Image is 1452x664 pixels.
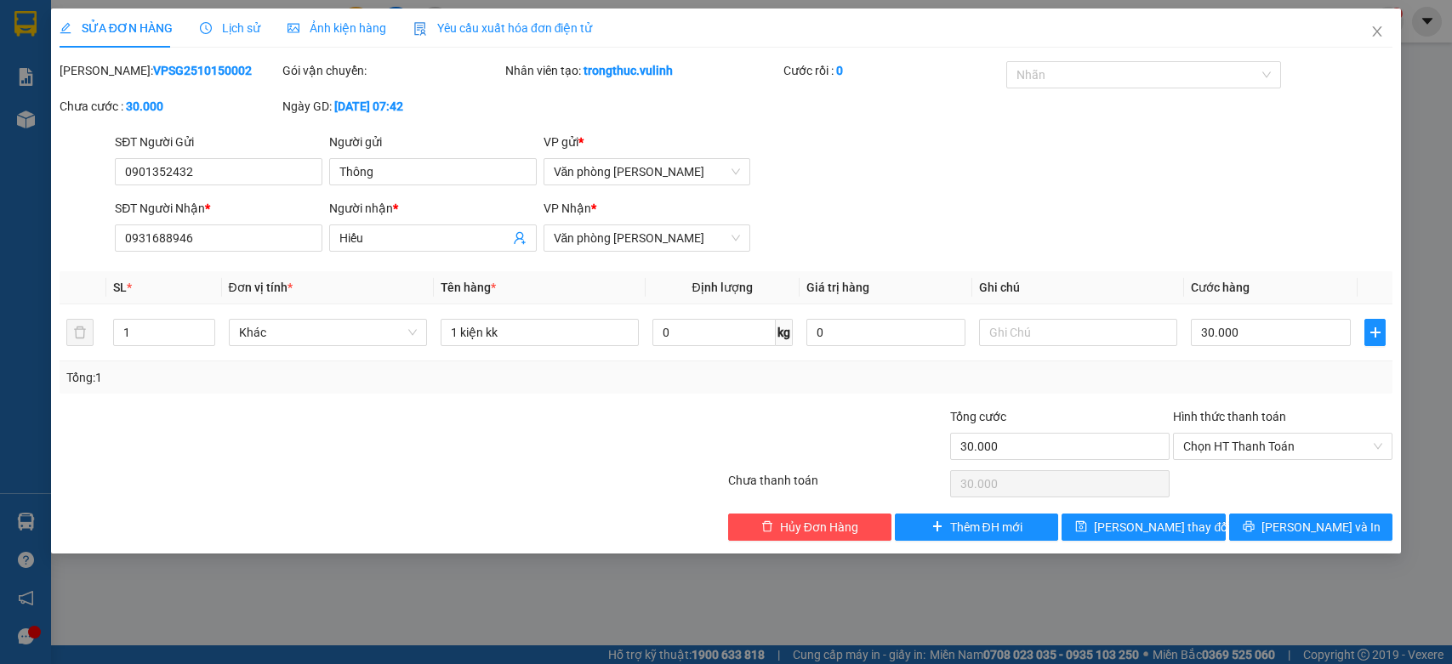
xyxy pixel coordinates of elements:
[895,514,1058,541] button: plusThêm ĐH mới
[972,271,1184,304] th: Ghi chú
[115,133,322,151] div: SĐT Người Gửi
[544,201,591,215] span: VP Nhận
[329,199,537,218] div: Người nhận
[441,319,639,346] input: VD: Bàn, Ghế
[726,471,949,501] div: Chưa thanh toán
[60,61,279,80] div: [PERSON_NAME]:
[115,199,322,218] div: SĐT Người Nhận
[1094,518,1230,536] span: [PERSON_NAME] thay đổi
[413,21,593,35] span: Yêu cầu xuất hóa đơn điện tử
[126,99,163,113] b: 30.000
[554,225,741,251] span: Văn phòng Vũ Linh
[200,21,260,35] span: Lịch sử
[761,520,773,534] span: delete
[1229,514,1392,541] button: printer[PERSON_NAME] và In
[60,97,279,116] div: Chưa cước :
[1075,520,1087,534] span: save
[60,21,173,35] span: SỬA ĐƠN HÀNG
[441,281,496,294] span: Tên hàng
[329,133,537,151] div: Người gửi
[776,319,793,346] span: kg
[513,231,527,245] span: user-add
[554,159,741,184] span: Văn phòng Cao Thắng
[288,21,386,35] span: Ảnh kiện hàng
[113,281,127,294] span: SL
[1243,520,1255,534] span: printer
[780,518,858,536] span: Hủy Đơn Hàng
[950,518,1022,536] span: Thêm ĐH mới
[931,520,943,534] span: plus
[288,22,299,34] span: picture
[1353,9,1401,56] button: Close
[806,281,869,294] span: Giá trị hàng
[229,281,293,294] span: Đơn vị tính
[200,22,212,34] span: clock-circle
[783,61,1003,80] div: Cước rồi :
[60,22,71,34] span: edit
[334,99,403,113] b: [DATE] 07:42
[66,368,561,387] div: Tổng: 1
[1183,434,1382,459] span: Chọn HT Thanh Toán
[728,514,891,541] button: deleteHủy Đơn Hàng
[1173,410,1286,423] label: Hình thức thanh toán
[979,319,1177,346] input: Ghi Chú
[692,281,753,294] span: Định lượng
[505,61,780,80] div: Nhân viên tạo:
[1365,326,1385,339] span: plus
[413,22,427,36] img: icon
[584,64,673,77] b: trongthuc.vulinh
[1261,518,1381,536] span: [PERSON_NAME] và In
[282,97,502,116] div: Ngày GD:
[1370,25,1384,38] span: close
[1191,281,1250,294] span: Cước hàng
[836,64,843,77] b: 0
[282,61,502,80] div: Gói vận chuyển:
[544,133,751,151] div: VP gửi
[950,410,1006,423] span: Tổng cước
[1364,319,1386,346] button: plus
[1062,514,1225,541] button: save[PERSON_NAME] thay đổi
[239,320,417,345] span: Khác
[153,64,252,77] b: VPSG2510150002
[66,319,94,346] button: delete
